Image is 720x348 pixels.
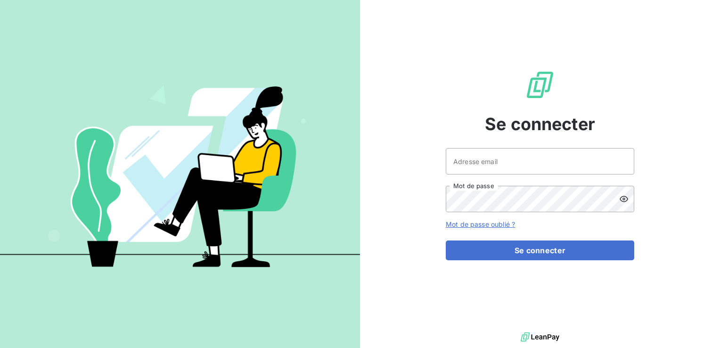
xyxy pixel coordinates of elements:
[446,240,634,260] button: Se connecter
[446,148,634,174] input: placeholder
[446,220,515,228] a: Mot de passe oublié ?
[525,70,555,100] img: Logo LeanPay
[485,111,595,137] span: Se connecter
[521,330,559,344] img: logo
